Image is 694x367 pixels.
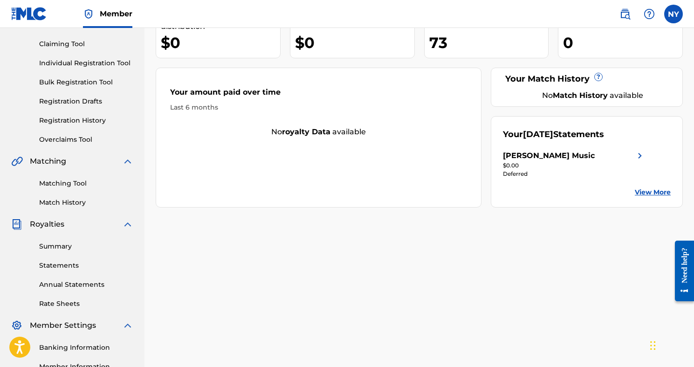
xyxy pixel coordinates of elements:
[640,5,659,23] div: Help
[30,320,96,331] span: Member Settings
[553,91,608,100] strong: Match History
[619,8,631,20] img: search
[503,150,595,161] div: [PERSON_NAME] Music
[668,233,694,308] iframe: Resource Center
[122,320,133,331] img: expand
[161,32,280,53] div: $0
[39,179,133,188] a: Matching Tool
[647,322,694,367] iframe: Chat Widget
[616,5,634,23] a: Public Search
[170,103,467,112] div: Last 6 months
[39,299,133,309] a: Rate Sheets
[39,280,133,290] a: Annual Statements
[295,32,414,53] div: $0
[39,242,133,251] a: Summary
[644,8,655,20] img: help
[30,219,64,230] span: Royalties
[39,261,133,270] a: Statements
[11,219,22,230] img: Royalties
[650,332,656,360] div: Drag
[39,135,133,145] a: Overclaims Tool
[595,73,602,81] span: ?
[11,7,47,21] img: MLC Logo
[563,32,682,53] div: 0
[39,97,133,106] a: Registration Drafts
[503,128,604,141] div: Your Statements
[635,187,671,197] a: View More
[282,127,330,136] strong: royalty data
[11,320,22,331] img: Member Settings
[429,32,549,53] div: 73
[523,129,553,139] span: [DATE]
[83,8,94,20] img: Top Rightsholder
[11,156,23,167] img: Matching
[100,8,132,19] span: Member
[170,87,467,103] div: Your amount paid over time
[156,126,481,138] div: No available
[30,156,66,167] span: Matching
[664,5,683,23] div: User Menu
[503,161,646,170] div: $0.00
[634,150,646,161] img: right chevron icon
[503,170,646,178] div: Deferred
[39,77,133,87] a: Bulk Registration Tool
[503,150,646,178] a: [PERSON_NAME] Musicright chevron icon$0.00Deferred
[122,156,133,167] img: expand
[39,58,133,68] a: Individual Registration Tool
[503,73,671,85] div: Your Match History
[39,39,133,49] a: Claiming Tool
[39,343,133,353] a: Banking Information
[39,116,133,125] a: Registration History
[122,219,133,230] img: expand
[515,90,671,101] div: No available
[39,198,133,208] a: Match History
